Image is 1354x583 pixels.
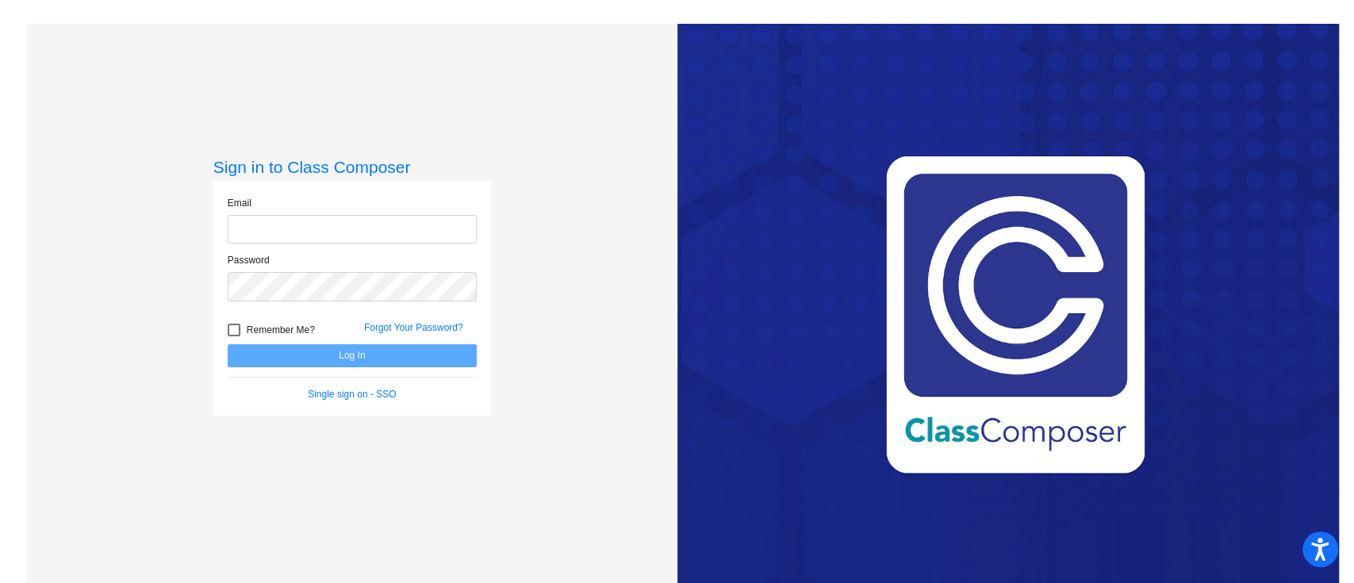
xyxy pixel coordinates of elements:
button: Log In [228,344,477,367]
a: Forgot Your Password? [364,322,463,333]
a: Single sign on - SSO [308,389,396,400]
label: Password [228,253,270,267]
label: Email [228,196,251,210]
span: Remember Me? [247,320,315,339]
h3: Sign in to Class Composer [213,157,491,177]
